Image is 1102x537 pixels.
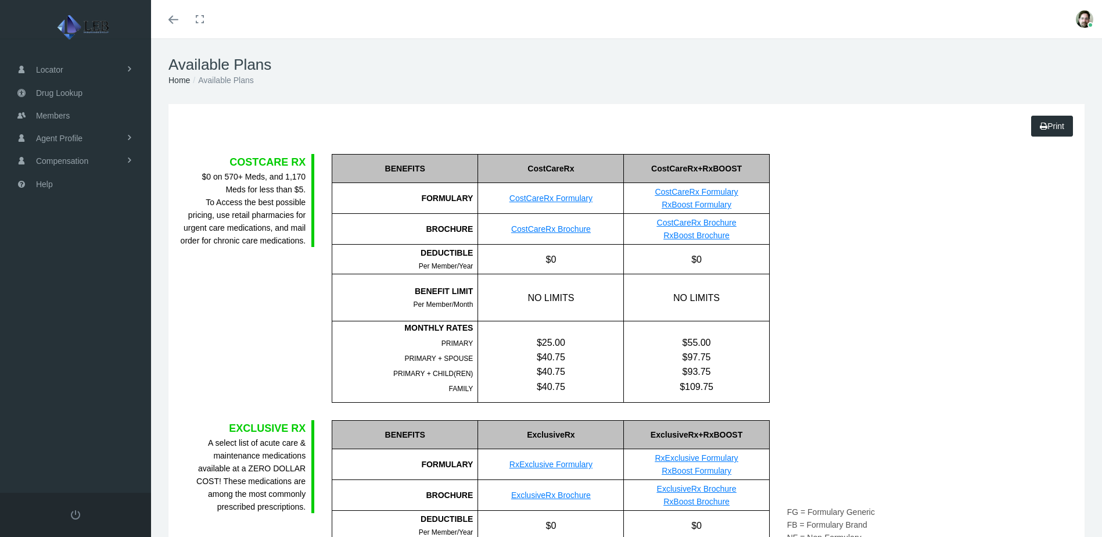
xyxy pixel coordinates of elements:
div: BENEFIT LIMIT [332,285,473,298]
a: Print [1031,116,1073,137]
img: LEB INSURANCE GROUP [15,13,155,42]
span: Per Member/Year [419,528,473,536]
a: RxBoost Formulary [662,200,731,209]
a: RxExclusive Formulary [655,453,738,463]
div: $0 on 570+ Meds, and 1,170 Meds for less than $5. To Access the best possible pricing, use retail... [180,170,306,247]
span: PRIMARY [441,339,473,348]
div: MONTHLY RATES [332,321,473,334]
div: $55.00 [624,335,769,350]
div: $93.75 [624,364,769,379]
div: CostCareRx [478,154,623,183]
a: ExclusiveRx Brochure [657,484,737,493]
div: BROCHURE [332,480,478,511]
a: Home [168,76,190,85]
div: DEDUCTIBLE [332,513,473,525]
div: FORMULARY [332,183,478,214]
span: FG = Formulary Generic [787,507,875,517]
span: Members [36,105,70,127]
span: Help [36,173,53,195]
li: Available Plans [190,74,253,87]
a: RxBoost Formulary [662,466,731,475]
div: NO LIMITS [478,274,623,321]
span: PRIMARY + SPOUSE [404,355,473,363]
span: Drug Lookup [36,82,82,104]
a: CostCareRx Formulary [655,187,738,196]
a: ExclusiveRx Brochure [511,491,591,500]
span: Compensation [36,150,88,172]
div: BENEFITS [332,420,478,449]
div: CostCareRx+RxBOOST [623,154,769,183]
span: FB = Formulary Brand [787,520,867,529]
div: COSTCARE RX [180,154,306,170]
a: CostCareRx Brochure [657,218,737,227]
span: Agent Profile [36,127,82,149]
div: $109.75 [624,380,769,394]
span: Per Member/Month [414,300,473,309]
a: RxExclusive Formulary [509,460,593,469]
a: RxBoost Brochure [663,497,730,506]
div: $25.00 [478,335,623,350]
div: $97.75 [624,350,769,364]
img: S_Profile_Picture_10842.jpg [1076,10,1093,28]
div: ExclusiveRx [478,420,623,449]
div: $0 [623,245,769,274]
a: CostCareRx Formulary [509,194,593,203]
span: Per Member/Year [419,262,473,270]
div: $40.75 [478,350,623,364]
div: FORMULARY [332,449,478,480]
h1: Available Plans [168,56,1085,74]
div: EXCLUSIVE RX [180,420,306,436]
a: CostCareRx Brochure [511,224,591,234]
a: RxBoost Brochure [663,231,730,240]
div: $40.75 [478,364,623,379]
span: PRIMARY + CHILD(REN) [393,370,473,378]
div: NO LIMITS [623,274,769,321]
div: DEDUCTIBLE [332,246,473,259]
span: Locator [36,59,63,81]
div: ExclusiveRx+RxBOOST [623,420,769,449]
div: A select list of acute care & maintenance medications available at a ZERO DOLLAR COST! These medi... [180,436,306,513]
div: $40.75 [478,380,623,394]
div: BENEFITS [332,154,478,183]
div: BROCHURE [332,214,478,245]
span: FAMILY [449,385,473,393]
div: $0 [478,245,623,274]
